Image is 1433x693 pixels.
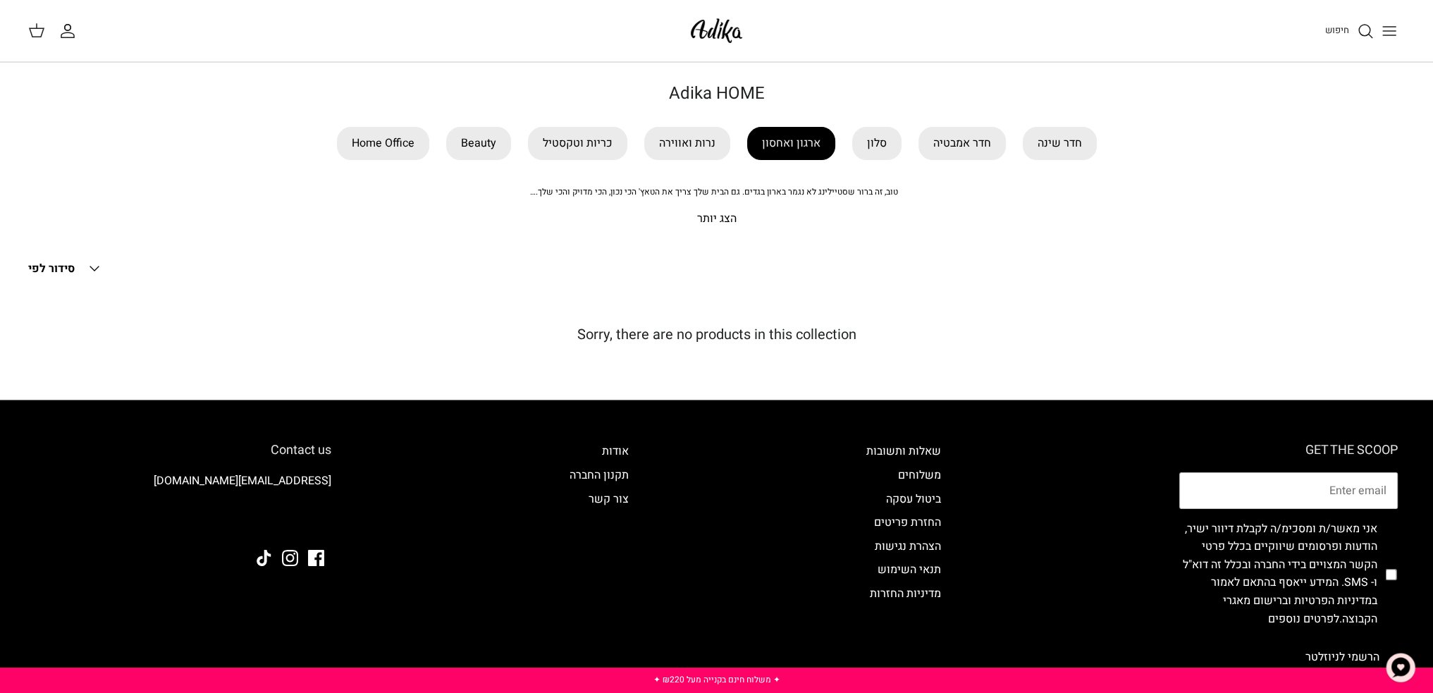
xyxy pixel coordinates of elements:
[1325,23,1374,39] a: חיפוש
[308,550,324,566] a: Facebook
[570,467,629,484] a: תקנון החברה
[223,210,1210,228] p: הצג יותר
[293,512,331,530] img: Adika IL
[1268,611,1339,627] a: לפרטים נוספים
[1179,443,1398,458] h6: GET THE SCOOP
[28,260,75,277] span: סידור לפי
[1179,472,1398,509] input: Email
[653,673,780,686] a: ✦ משלוח חינם בקנייה מעל ₪220 ✦
[256,550,272,566] a: Tiktok
[1374,16,1405,47] button: Toggle menu
[1179,520,1377,629] label: אני מאשר/ת ומסכימ/ה לקבלת דיוור ישיר, הודעות ופרסומים שיווקיים בכלל פרטי הקשר המצויים בידי החברה ...
[747,127,835,160] a: ארגון ואחסון
[852,127,902,160] a: סלון
[530,185,898,198] span: טוב, זה ברור שסטיילינג לא נגמר בארון בגדים. גם הבית שלך צריך את הטאץ' הכי נכון, הכי מדויק והכי שלך.
[870,585,941,602] a: מדיניות החזרות
[223,84,1210,104] h1: Adika HOME
[528,127,627,160] a: כריות וטקסטיל
[1379,646,1422,689] button: צ'אט
[874,514,941,531] a: החזרת פריטים
[589,491,629,508] a: צור קשר
[852,443,955,675] div: Secondary navigation
[866,443,941,460] a: שאלות ותשובות
[1325,23,1349,37] span: חיפוש
[644,127,730,160] a: נרות ואווירה
[282,550,298,566] a: Instagram
[878,561,941,578] a: תנאי השימוש
[28,253,103,284] button: סידור לפי
[886,491,941,508] a: ביטול עסקה
[1023,127,1097,160] a: חדר שינה
[35,443,331,458] h6: Contact us
[59,23,82,39] a: החשבון שלי
[154,472,331,489] a: [EMAIL_ADDRESS][DOMAIN_NAME]
[1287,639,1398,675] button: הרשמי לניוזלטר
[446,127,511,160] a: Beauty
[898,467,941,484] a: משלוחים
[555,443,643,675] div: Secondary navigation
[602,443,629,460] a: אודות
[918,127,1006,160] a: חדר אמבטיה
[28,326,1405,343] h5: Sorry, there are no products in this collection
[337,127,429,160] a: Home Office
[875,538,941,555] a: הצהרת נגישות
[687,14,746,47] img: Adika IL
